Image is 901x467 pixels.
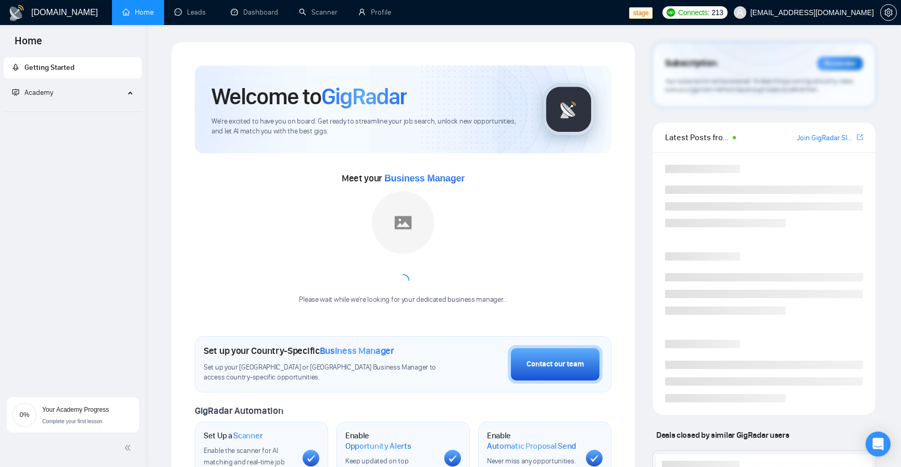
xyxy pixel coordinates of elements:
span: Latest Posts from the GigRadar Community [665,131,730,144]
span: stage [629,7,653,19]
span: 213 [711,7,723,18]
span: Complete your first lesson [42,419,103,424]
span: rocket [12,64,19,71]
a: export [857,132,863,142]
span: Opportunity Alerts [345,441,411,451]
span: Automatic Proposal Send [487,441,576,451]
button: setting [880,4,897,21]
li: Getting Started [4,57,142,78]
div: Please wait while we're looking for your dedicated business manager... [293,295,513,305]
a: searchScanner [299,8,337,17]
span: Business Manager [320,345,394,357]
span: user [736,9,744,16]
span: Connects: [678,7,709,18]
span: We're excited to have you on board. Get ready to streamline your job search, unlock new opportuni... [211,117,526,137]
div: Contact our team [527,359,584,370]
h1: Enable [345,431,436,451]
a: dashboardDashboard [231,8,278,17]
a: userProfile [358,8,391,17]
span: double-left [124,443,134,453]
span: Academy [24,88,53,97]
a: homeHome [122,8,154,17]
h1: Set Up a [204,431,262,441]
img: gigradar-logo.png [543,83,595,136]
img: logo [8,5,25,21]
a: Join GigRadar Slack Community [797,132,855,144]
span: GigRadar Automation [195,405,283,416]
span: Your subscription will be renewed. To keep things running smoothly, make sure your payment method... [665,77,853,94]
span: setting [881,8,896,17]
span: Subscription [665,55,717,72]
span: Getting Started [24,63,74,72]
img: placeholder.png [372,191,434,254]
div: Reminder [817,57,863,70]
img: upwork-logo.png [667,8,675,17]
span: Set up your [GEOGRAPHIC_DATA] or [GEOGRAPHIC_DATA] Business Manager to access country-specific op... [204,363,443,383]
span: 0% [12,411,37,418]
span: Your Academy Progress [42,406,109,413]
button: Contact our team [508,345,603,384]
div: Open Intercom Messenger [866,432,891,457]
span: Home [6,33,51,55]
span: Scanner [233,431,262,441]
h1: Enable [487,431,578,451]
h1: Set up your Country-Specific [204,345,394,357]
span: Academy [12,88,53,97]
a: messageLeads [174,8,210,17]
span: Business Manager [384,173,465,183]
span: fund-projection-screen [12,89,19,96]
a: setting [880,8,897,17]
span: export [857,133,863,141]
span: Meet your [342,173,465,184]
h1: Welcome to [211,82,407,110]
span: Deals closed by similar GigRadar users [652,426,793,444]
span: Never miss any opportunities. [487,457,575,465]
li: Academy Homepage [4,107,142,114]
span: loading [395,272,412,289]
span: GigRadar [321,82,407,110]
